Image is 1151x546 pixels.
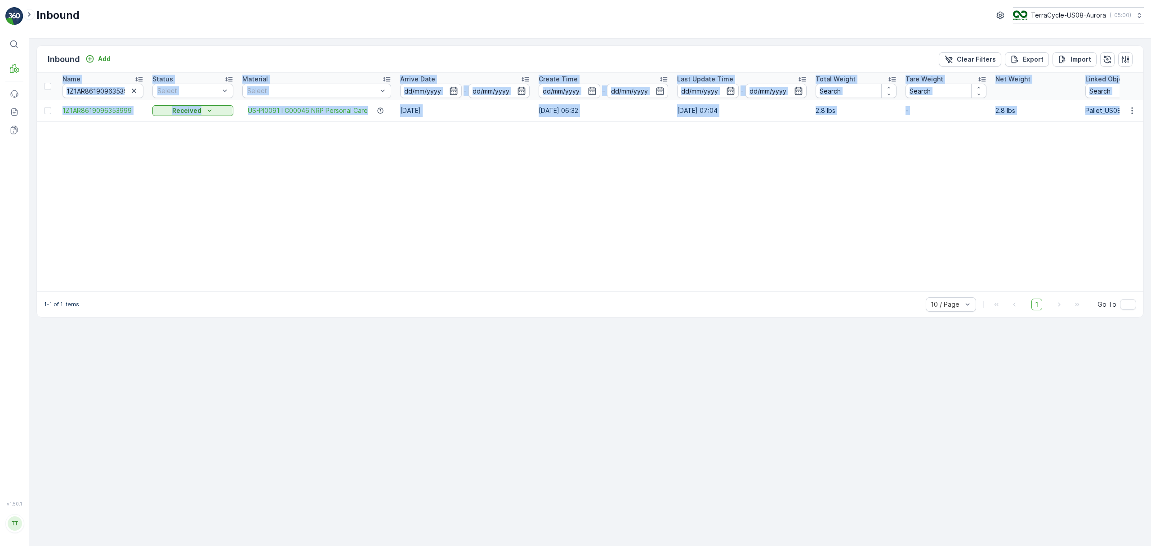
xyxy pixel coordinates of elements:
p: Tare Weight [906,75,943,84]
p: Linked Object [1085,75,1129,84]
input: dd/mm/yyyy [745,84,807,98]
td: [DATE] 07:04 [673,100,811,121]
p: Import [1071,55,1091,64]
div: Toggle Row Selected [44,107,51,114]
span: v 1.50.1 [5,501,23,506]
input: Search [816,84,897,98]
p: Inbound [36,8,80,22]
a: 1Z1AR8619096353999 [62,106,143,115]
p: - [602,85,605,96]
button: Import [1053,52,1097,67]
img: logo [5,7,23,25]
p: Total Weight [816,75,856,84]
p: Export [1023,55,1044,64]
input: dd/mm/yyyy [539,84,600,98]
p: 1-1 of 1 items [44,301,79,308]
p: - [906,106,986,115]
input: dd/mm/yyyy [677,84,739,98]
p: TerraCycle-US08-Aurora [1031,11,1106,20]
input: Search [62,84,143,98]
button: TT [5,508,23,539]
p: Net Weight [995,75,1031,84]
p: - [464,85,467,96]
p: Status [152,75,173,84]
span: Go To [1097,300,1116,309]
button: TerraCycle-US08-Aurora(-05:00) [1013,7,1144,23]
p: Last Update Time [677,75,733,84]
div: TT [8,516,22,531]
p: Select [247,86,377,95]
p: 2.8 lbs [816,106,897,115]
input: Search [906,84,986,98]
p: Material [242,75,268,84]
a: US-PI0091 I C00046 NRP Personal Care [248,106,368,115]
p: ( -05:00 ) [1110,12,1131,19]
p: Add [98,54,111,63]
p: 2.8 lbs [995,106,1076,115]
p: Clear Filters [957,55,996,64]
td: [DATE] 06:32 [534,100,673,121]
input: dd/mm/yyyy [468,84,530,98]
button: Export [1005,52,1049,67]
span: 1 [1031,299,1042,310]
button: Add [82,54,114,64]
p: Name [62,75,80,84]
p: Select [157,86,219,95]
input: dd/mm/yyyy [607,84,669,98]
p: Arrive Date [400,75,435,84]
button: Clear Filters [939,52,1001,67]
p: - [741,85,744,96]
input: dd/mm/yyyy [400,84,462,98]
td: [DATE] [396,100,534,121]
p: Inbound [48,53,80,66]
p: Received [172,106,201,115]
button: Received [152,105,233,116]
img: image_ci7OI47.png [1013,10,1027,20]
p: Create Time [539,75,578,84]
